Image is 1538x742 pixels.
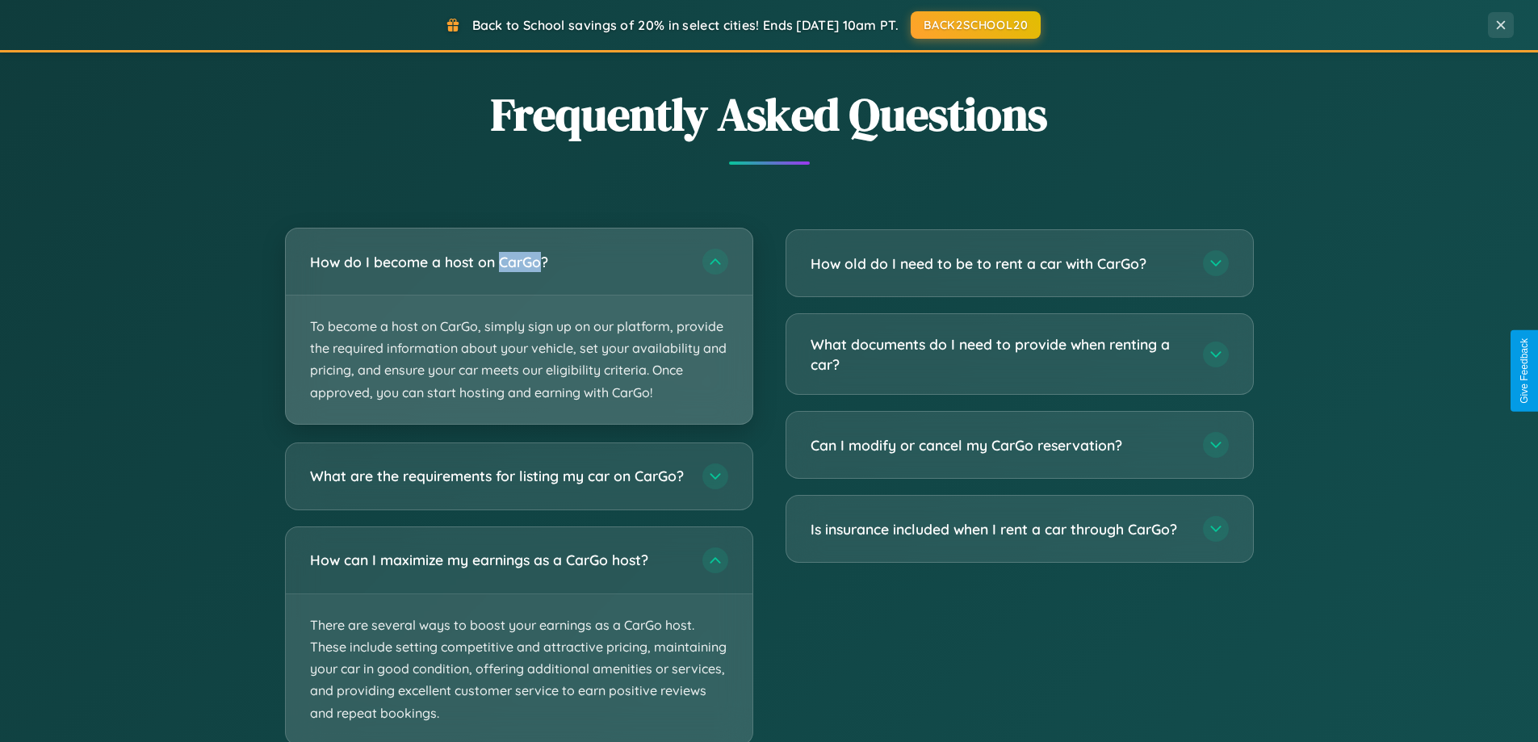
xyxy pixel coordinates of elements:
h3: What documents do I need to provide when renting a car? [811,334,1187,374]
h3: How do I become a host on CarGo? [310,252,686,272]
div: Give Feedback [1519,338,1530,404]
h2: Frequently Asked Questions [285,83,1254,145]
button: BACK2SCHOOL20 [911,11,1041,39]
h3: How old do I need to be to rent a car with CarGo? [811,254,1187,274]
p: To become a host on CarGo, simply sign up on our platform, provide the required information about... [286,296,752,424]
h3: Can I modify or cancel my CarGo reservation? [811,435,1187,455]
h3: What are the requirements for listing my car on CarGo? [310,466,686,486]
h3: Is insurance included when I rent a car through CarGo? [811,519,1187,539]
h3: How can I maximize my earnings as a CarGo host? [310,550,686,570]
span: Back to School savings of 20% in select cities! Ends [DATE] 10am PT. [472,17,899,33]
